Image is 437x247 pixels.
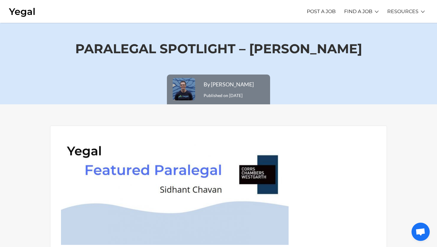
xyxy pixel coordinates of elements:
[204,81,254,98] span: Published on [DATE]
[204,81,254,88] a: By [PERSON_NAME]
[412,223,430,241] a: Open chat
[307,3,336,20] a: POST A JOB
[344,3,372,20] a: FIND A JOB
[387,3,418,20] a: RESOURCES
[172,77,196,101] img: Photo
[44,23,393,75] h1: Paralegal Spotlight – [PERSON_NAME]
